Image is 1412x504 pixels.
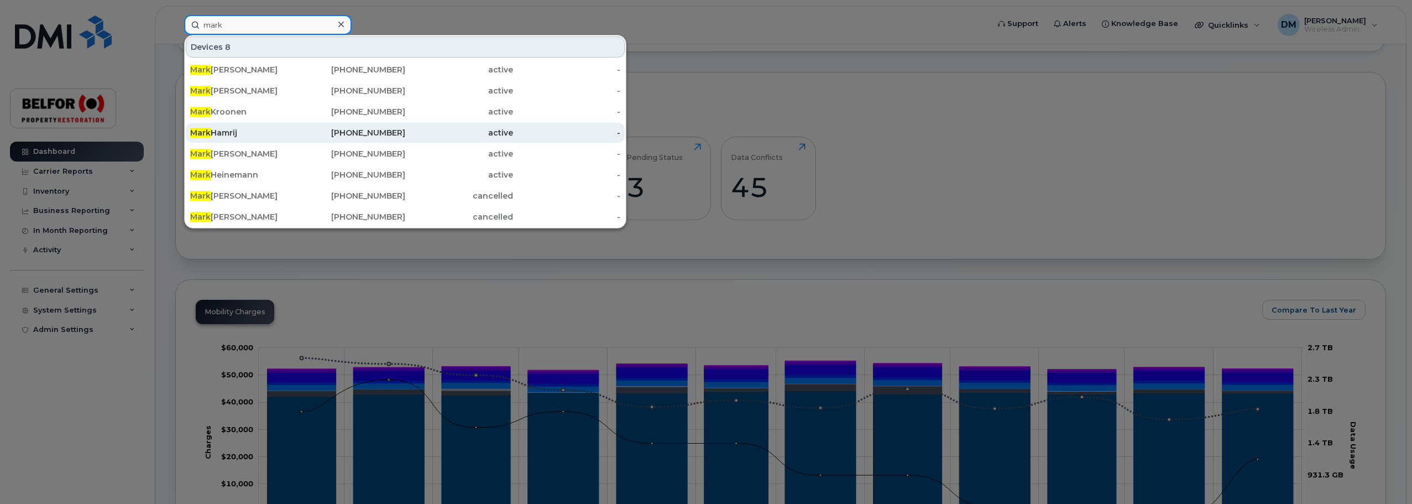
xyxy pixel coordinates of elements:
[190,107,211,117] span: Mark
[513,169,621,180] div: -
[513,211,621,222] div: -
[184,15,352,35] input: Find something...
[190,128,211,138] span: Mark
[190,170,211,180] span: Mark
[190,190,298,201] div: [PERSON_NAME]
[298,85,406,96] div: [PHONE_NUMBER]
[190,149,211,159] span: Mark
[225,41,231,53] span: 8
[405,190,513,201] div: cancelled
[298,190,406,201] div: [PHONE_NUMBER]
[190,86,211,96] span: Mark
[190,65,211,75] span: Mark
[186,37,625,58] div: Devices
[186,60,625,80] a: Mark[PERSON_NAME][PHONE_NUMBER]active-
[405,148,513,159] div: active
[405,85,513,96] div: active
[405,64,513,75] div: active
[513,64,621,75] div: -
[190,212,211,222] span: Mark
[186,123,625,143] a: MarkHamrij[PHONE_NUMBER]active-
[298,148,406,159] div: [PHONE_NUMBER]
[190,191,211,201] span: Mark
[186,144,625,164] a: Mark[PERSON_NAME][PHONE_NUMBER]active-
[190,148,298,159] div: [PERSON_NAME]
[190,85,298,96] div: [PERSON_NAME]
[186,102,625,122] a: MarkKroonen[PHONE_NUMBER]active-
[513,106,621,117] div: -
[298,127,406,138] div: [PHONE_NUMBER]
[405,106,513,117] div: active
[405,127,513,138] div: active
[298,106,406,117] div: [PHONE_NUMBER]
[298,169,406,180] div: [PHONE_NUMBER]
[298,211,406,222] div: [PHONE_NUMBER]
[186,81,625,101] a: Mark[PERSON_NAME][PHONE_NUMBER]active-
[513,190,621,201] div: -
[298,64,406,75] div: [PHONE_NUMBER]
[190,127,298,138] div: Hamrij
[405,211,513,222] div: cancelled
[186,186,625,206] a: Mark[PERSON_NAME][PHONE_NUMBER]cancelled-
[190,169,298,180] div: Heinemann
[190,64,298,75] div: [PERSON_NAME]
[186,207,625,227] a: Mark[PERSON_NAME][PHONE_NUMBER]cancelled-
[513,148,621,159] div: -
[513,127,621,138] div: -
[405,169,513,180] div: active
[190,211,298,222] div: [PERSON_NAME]
[186,165,625,185] a: MarkHeinemann[PHONE_NUMBER]active-
[190,106,298,117] div: Kroonen
[513,85,621,96] div: -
